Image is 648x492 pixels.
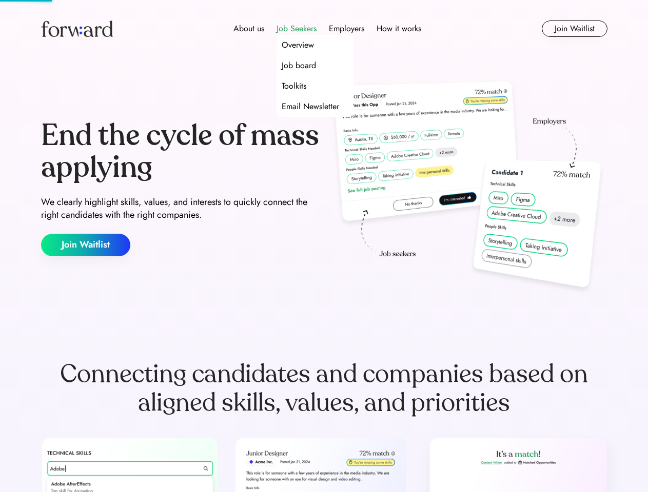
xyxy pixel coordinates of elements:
[41,120,320,183] div: End the cycle of mass applying
[41,360,607,417] div: Connecting candidates and companies based on aligned skills, values, and priorities
[282,59,316,72] div: Job board
[329,23,364,35] div: Employers
[282,39,314,51] div: Overview
[328,78,607,298] img: hero-image.png
[277,23,317,35] div: Job Seekers
[542,20,607,37] button: Join Waitlist
[282,80,306,92] div: Toolkits
[41,234,130,256] button: Join Waitlist
[377,23,421,35] div: How it works
[233,23,264,35] div: About us
[41,20,113,37] img: Forward logo
[41,196,320,221] div: We clearly highlight skills, values, and interests to quickly connect the right candidates with t...
[282,100,339,113] div: Email Newsletter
